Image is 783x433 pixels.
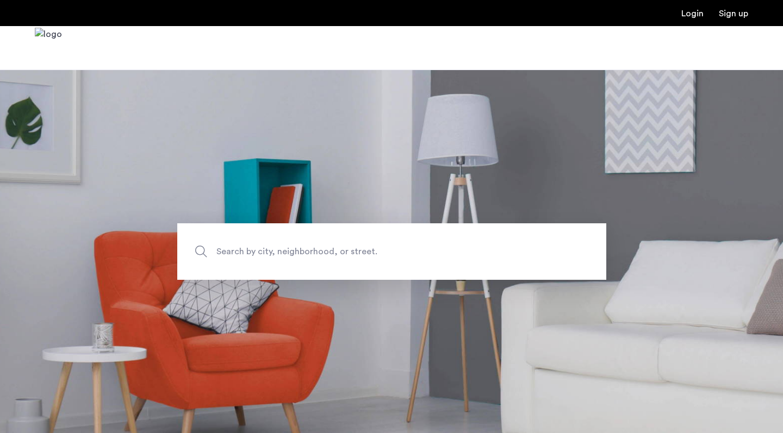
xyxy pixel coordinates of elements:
img: logo [35,28,62,68]
a: Cazamio Logo [35,28,62,68]
input: Apartment Search [177,223,606,280]
a: Login [681,9,704,18]
span: Search by city, neighborhood, or street. [216,244,517,259]
a: Registration [719,9,748,18]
